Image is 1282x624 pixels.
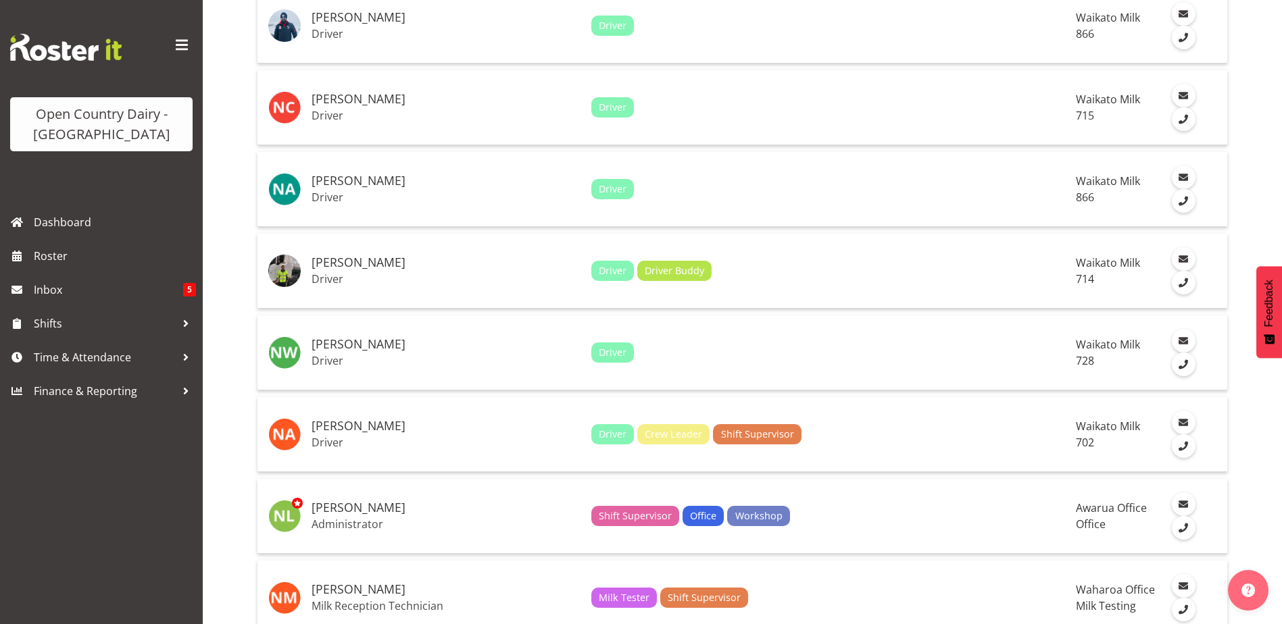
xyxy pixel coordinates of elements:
[268,9,301,42] img: navreet-jawanda95c228f464e9d78a3a0393331bcd1ca2.png
[599,509,672,523] span: Shift Supervisor
[183,283,196,296] span: 5
[34,212,196,232] span: Dashboard
[1172,189,1195,213] a: Call Employee
[312,436,581,449] p: Driver
[312,93,581,106] h5: [PERSON_NAME]
[34,347,176,367] span: Time & Attendance
[1172,247,1195,271] a: Email Employee
[268,500,301,532] img: nicole-lloyd7454.jpg
[1076,353,1094,368] span: 728
[312,517,581,531] p: Administrator
[645,427,702,442] span: Crew Leader
[1076,517,1106,531] span: Office
[1076,174,1140,188] span: Waikato Milk
[1172,574,1195,598] a: Email Employee
[645,263,704,278] span: Driver Buddy
[268,255,301,287] img: nev-brewstere2ff2324a5d73743b4d82e174d067d2e.png
[1076,271,1094,286] span: 714
[1076,337,1140,352] span: Waikato Milk
[1172,598,1195,621] a: Call Employee
[1172,434,1195,458] a: Call Employee
[735,509,783,523] span: Workshop
[268,581,301,614] img: nola-mitchell7417.jpg
[312,256,581,269] h5: [PERSON_NAME]
[1076,190,1094,205] span: 866
[690,509,716,523] span: Office
[1172,271,1195,294] a: Call Employee
[721,427,794,442] span: Shift Supervisor
[312,354,581,367] p: Driver
[1076,419,1140,434] span: Waikato Milk
[1172,2,1195,26] a: Email Employee
[1263,280,1275,327] span: Feedback
[1076,598,1136,613] span: Milk Testing
[1256,266,1282,358] button: Feedback - Show survey
[668,590,741,605] span: Shift Supervisor
[312,174,581,188] h5: [PERSON_NAME]
[1076,582,1155,597] span: Waharoa Office
[599,590,649,605] span: Milk Tester
[599,182,626,197] span: Driver
[1076,500,1147,515] span: Awarua Office
[268,91,301,124] img: neal-chalken8499.jpg
[1241,583,1255,597] img: help-xxl-2.png
[312,599,581,613] p: Milk Reception Technician
[312,109,581,122] p: Driver
[34,313,176,334] span: Shifts
[1172,107,1195,131] a: Call Employee
[268,173,301,205] img: neil-abrahams11210.jpg
[1172,165,1195,189] a: Email Employee
[24,104,179,145] div: Open Country Dairy - [GEOGRAPHIC_DATA]
[312,190,581,204] p: Driver
[312,338,581,351] h5: [PERSON_NAME]
[268,418,301,450] img: nick-adlington9996.jpg
[1076,435,1094,450] span: 702
[1172,84,1195,107] a: Email Employee
[599,427,626,442] span: Driver
[1172,411,1195,434] a: Email Employee
[312,583,581,596] h5: [PERSON_NAME]
[1076,92,1140,107] span: Waikato Milk
[312,11,581,24] h5: [PERSON_NAME]
[312,419,581,433] h5: [PERSON_NAME]
[268,336,301,369] img: nick-warren9502.jpg
[1076,108,1094,123] span: 715
[1076,26,1094,41] span: 866
[1076,10,1140,25] span: Waikato Milk
[10,34,122,61] img: Rosterit website logo
[599,100,626,115] span: Driver
[34,280,183,300] span: Inbox
[599,263,626,278] span: Driver
[1172,329,1195,353] a: Email Employee
[599,18,626,33] span: Driver
[599,345,626,360] span: Driver
[312,501,581,515] h5: [PERSON_NAME]
[1172,516,1195,540] a: Call Employee
[34,246,196,266] span: Roster
[312,272,581,286] p: Driver
[1172,492,1195,516] a: Email Employee
[312,27,581,41] p: Driver
[1172,353,1195,376] a: Call Employee
[1076,255,1140,270] span: Waikato Milk
[1172,26,1195,49] a: Call Employee
[34,381,176,401] span: Finance & Reporting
